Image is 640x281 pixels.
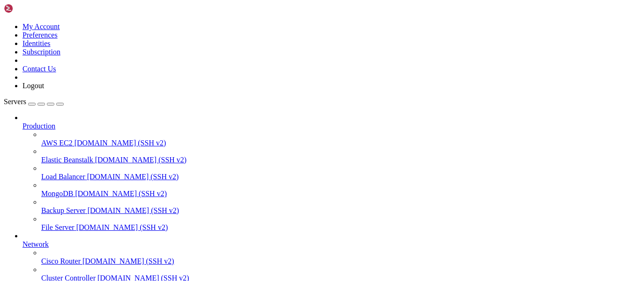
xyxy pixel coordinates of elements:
a: Subscription [22,48,60,56]
span: [DOMAIN_NAME] (SSH v2) [87,173,179,181]
span: [DOMAIN_NAME] (SSH v2) [95,156,187,164]
span: Backup Server [41,206,86,214]
span: [DOMAIN_NAME] (SSH v2) [74,139,166,147]
span: Network [22,240,49,248]
span: Elastic Beanstalk [41,156,93,164]
a: Backup Server [DOMAIN_NAME] (SSH v2) [41,206,636,215]
a: Network [22,240,636,249]
span: [DOMAIN_NAME] (SSH v2) [88,206,179,214]
span: MongoDB [41,190,73,197]
span: Load Balancer [41,173,85,181]
a: Cisco Router [DOMAIN_NAME] (SSH v2) [41,257,636,266]
a: MongoDB [DOMAIN_NAME] (SSH v2) [41,190,636,198]
li: File Server [DOMAIN_NAME] (SSH v2) [41,215,636,232]
li: MongoDB [DOMAIN_NAME] (SSH v2) [41,181,636,198]
span: Cisco Router [41,257,81,265]
a: File Server [DOMAIN_NAME] (SSH v2) [41,223,636,232]
li: Load Balancer [DOMAIN_NAME] (SSH v2) [41,164,636,181]
span: AWS EC2 [41,139,73,147]
li: Production [22,114,636,232]
li: AWS EC2 [DOMAIN_NAME] (SSH v2) [41,130,636,147]
a: Contact Us [22,65,56,73]
img: Shellngn [4,4,58,13]
span: Production [22,122,55,130]
span: Servers [4,98,26,106]
a: Production [22,122,636,130]
span: [DOMAIN_NAME] (SSH v2) [75,190,167,197]
li: Elastic Beanstalk [DOMAIN_NAME] (SSH v2) [41,147,636,164]
span: [DOMAIN_NAME] (SSH v2) [82,257,174,265]
a: Servers [4,98,64,106]
li: Backup Server [DOMAIN_NAME] (SSH v2) [41,198,636,215]
a: Elastic Beanstalk [DOMAIN_NAME] (SSH v2) [41,156,636,164]
span: File Server [41,223,74,231]
span: [DOMAIN_NAME] (SSH v2) [76,223,168,231]
a: Load Balancer [DOMAIN_NAME] (SSH v2) [41,173,636,181]
a: Identities [22,39,51,47]
a: Logout [22,82,44,90]
li: Cisco Router [DOMAIN_NAME] (SSH v2) [41,249,636,266]
a: My Account [22,23,60,30]
a: Preferences [22,31,58,39]
a: AWS EC2 [DOMAIN_NAME] (SSH v2) [41,139,636,147]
